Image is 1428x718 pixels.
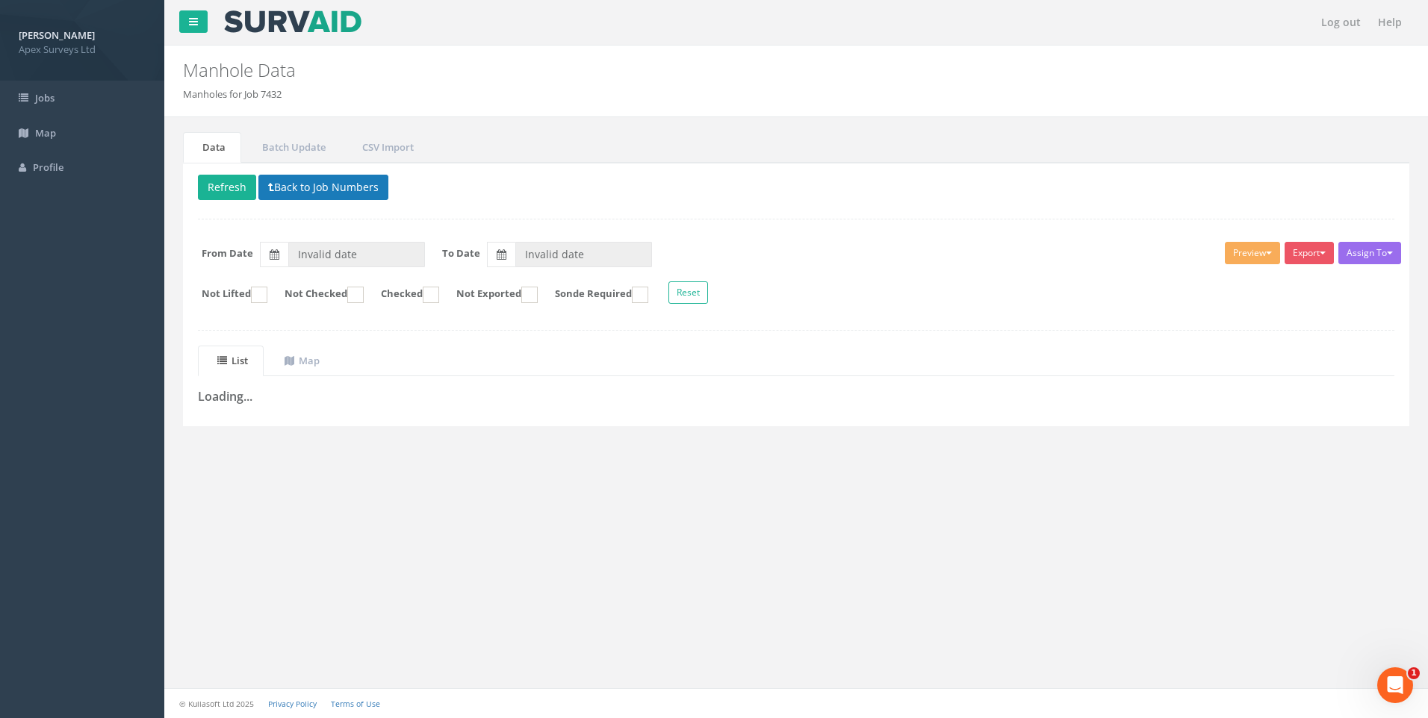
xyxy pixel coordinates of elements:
h2: Manhole Data [183,60,1201,80]
button: Assign To [1338,242,1401,264]
input: To Date [515,242,652,267]
a: CSV Import [343,132,429,163]
button: Refresh [198,175,256,200]
label: Not Exported [441,287,538,303]
button: Preview [1225,242,1280,264]
a: List [198,346,264,376]
span: Profile [33,160,63,174]
span: Jobs [35,91,55,104]
span: 1 [1408,667,1420,679]
input: From Date [288,242,425,267]
iframe: Intercom live chat [1377,667,1413,703]
a: Terms of Use [331,699,380,709]
li: Manholes for Job 7432 [183,87,282,102]
a: Map [265,346,335,376]
button: Export [1285,242,1334,264]
label: From Date [202,246,253,260]
a: Batch Update [243,132,341,163]
uib-tab-heading: List [217,354,248,367]
strong: [PERSON_NAME] [19,28,95,42]
button: Reset [668,281,708,304]
a: [PERSON_NAME] Apex Surveys Ltd [19,25,146,56]
label: Checked [366,287,439,303]
button: Back to Job Numbers [258,175,388,200]
a: Data [183,132,241,163]
small: © Kullasoft Ltd 2025 [179,699,254,709]
uib-tab-heading: Map [285,354,320,367]
span: Map [35,126,56,140]
label: Not Checked [270,287,364,303]
label: To Date [442,246,480,260]
span: Apex Surveys Ltd [19,43,146,57]
h3: Loading... [198,390,1394,404]
label: Not Lifted [187,287,267,303]
label: Sonde Required [540,287,648,303]
a: Privacy Policy [268,699,317,709]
